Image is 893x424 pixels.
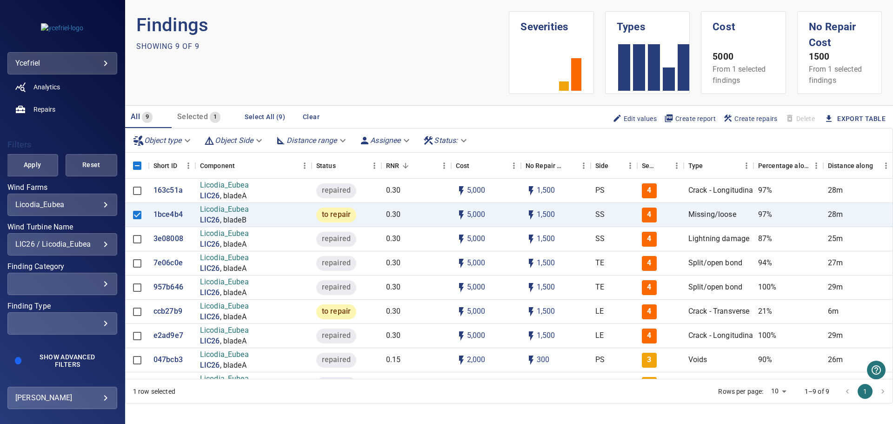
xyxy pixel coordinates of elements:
[467,355,486,365] p: 2,000
[595,306,604,317] p: LE
[647,330,651,341] p: 4
[526,379,537,390] svg: Auto impact
[153,330,183,341] p: e2ad9e7
[7,194,117,216] div: Wind Farms
[595,185,605,196] p: PS
[688,234,749,244] p: Lightning damage
[537,379,549,390] p: 300
[200,350,249,360] p: Licodia_Eubea
[758,306,772,317] p: 21%
[7,233,117,256] div: Wind Turbine Name
[526,306,537,317] svg: Auto impact
[316,379,356,390] span: repaired
[688,379,707,390] p: Voids
[181,159,195,173] button: Menu
[758,355,772,365] p: 90%
[434,136,458,145] em: Status :
[200,360,220,371] p: LIC26
[537,306,555,317] p: 1,500
[200,239,220,250] a: LIC26
[15,56,109,71] div: ycefriel
[456,185,467,196] svg: Auto cost
[467,330,486,341] p: 5,000
[713,65,766,85] span: From 1 selected findings
[220,288,247,298] p: , bladeA
[33,105,55,114] span: Repairs
[595,355,605,365] p: PS
[312,153,381,179] div: Status
[623,159,637,173] button: Menu
[595,153,609,179] div: Side
[647,379,651,390] p: 3
[220,215,247,226] p: , bladeB
[637,153,684,179] div: Severity
[15,200,109,209] div: Licodia_Eubea
[837,113,886,125] a: Export Table
[819,110,893,128] button: Export Table
[177,112,208,121] span: Selected
[858,384,873,399] button: page 1
[688,258,742,269] p: Split/open bond
[577,159,591,173] button: Menu
[7,303,117,310] label: Finding Type
[617,12,678,35] h1: Types
[456,209,467,221] svg: Auto cost
[688,355,707,365] p: Voids
[33,82,60,92] span: Analytics
[647,185,651,196] p: 4
[809,65,862,85] span: From 1 selected findings
[758,234,772,244] p: 87%
[537,185,555,196] p: 1,500
[526,282,537,293] svg: Auto impact
[386,379,401,390] p: 0.15
[456,282,467,293] svg: Auto cost
[370,136,400,145] em: Assignee
[828,185,843,196] p: 28m
[200,204,249,215] p: Licodia_Eubea
[200,312,220,323] p: LIC26
[657,159,670,172] button: Sort
[153,379,183,390] a: 402d518
[77,159,106,171] span: Reset
[537,282,555,293] p: 1,500
[336,159,349,172] button: Sort
[399,159,412,172] button: Sort
[595,330,604,341] p: LE
[316,153,336,179] div: Status
[456,234,467,245] svg: Auto cost
[828,355,843,365] p: 26m
[720,111,781,127] button: Create repairs
[688,153,703,179] div: Type
[613,114,657,124] span: Edit values
[456,153,470,179] div: The base labour and equipment costs to repair the finding. Does not include the loss of productio...
[18,159,47,171] span: Apply
[758,258,772,269] p: 94%
[647,282,651,293] p: 4
[200,215,220,226] a: LIC26
[200,253,249,263] p: Licodia_Eubea
[195,153,312,179] div: Component
[456,258,467,269] svg: Auto cost
[200,325,249,336] p: Licodia_Eubea
[670,159,684,173] button: Menu
[153,185,183,196] a: 163c51a
[537,355,549,365] p: 300
[537,234,555,244] p: 1,500
[758,153,809,179] div: Percentage along
[688,209,736,220] p: Missing/loose
[7,140,117,149] h4: Filters
[507,159,521,173] button: Menu
[200,263,220,274] a: LIC26
[153,234,183,244] a: 3e08008
[200,229,249,239] p: Licodia_Eubea
[595,209,605,220] p: SS
[809,159,823,173] button: Menu
[153,258,183,269] a: 7e06c0e
[595,258,604,269] p: TE
[767,384,790,398] div: 10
